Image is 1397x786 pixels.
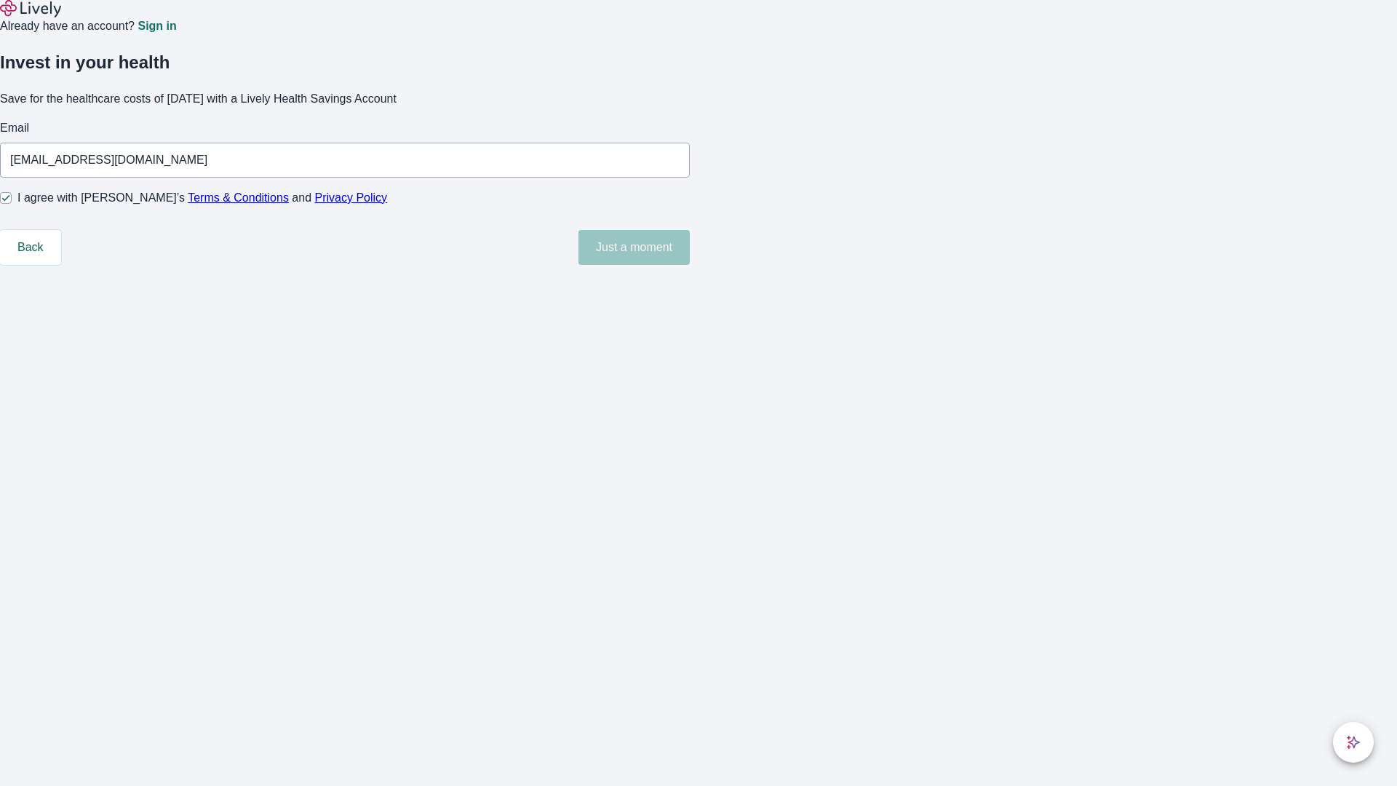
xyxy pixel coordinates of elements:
a: Sign in [138,20,176,32]
button: chat [1333,722,1374,763]
a: Terms & Conditions [188,191,289,204]
svg: Lively AI Assistant [1346,735,1361,750]
span: I agree with [PERSON_NAME]’s and [17,189,387,207]
a: Privacy Policy [315,191,388,204]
